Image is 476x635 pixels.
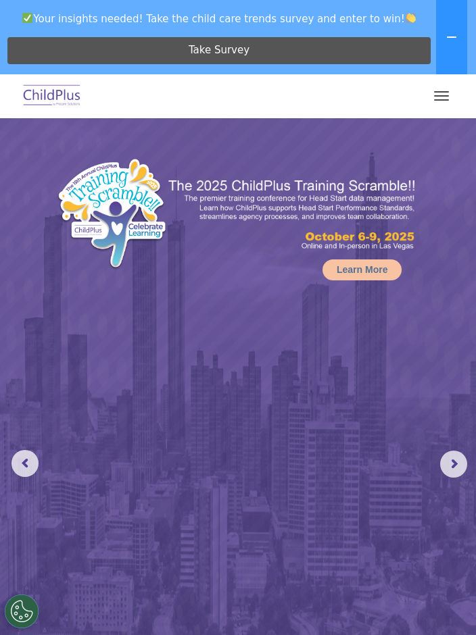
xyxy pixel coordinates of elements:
a: Take Survey [7,37,431,64]
img: 👏 [406,13,416,23]
span: Phone number [203,145,260,155]
a: Learn More [323,259,402,280]
img: ✅ [22,13,32,23]
span: Last name [203,89,244,99]
span: Take Survey [189,39,249,62]
span: Your insights needed! Take the child care trends survey and enter to win! [5,5,433,32]
button: Cookies Settings [5,594,39,628]
img: ChildPlus by Procare Solutions [20,80,84,112]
